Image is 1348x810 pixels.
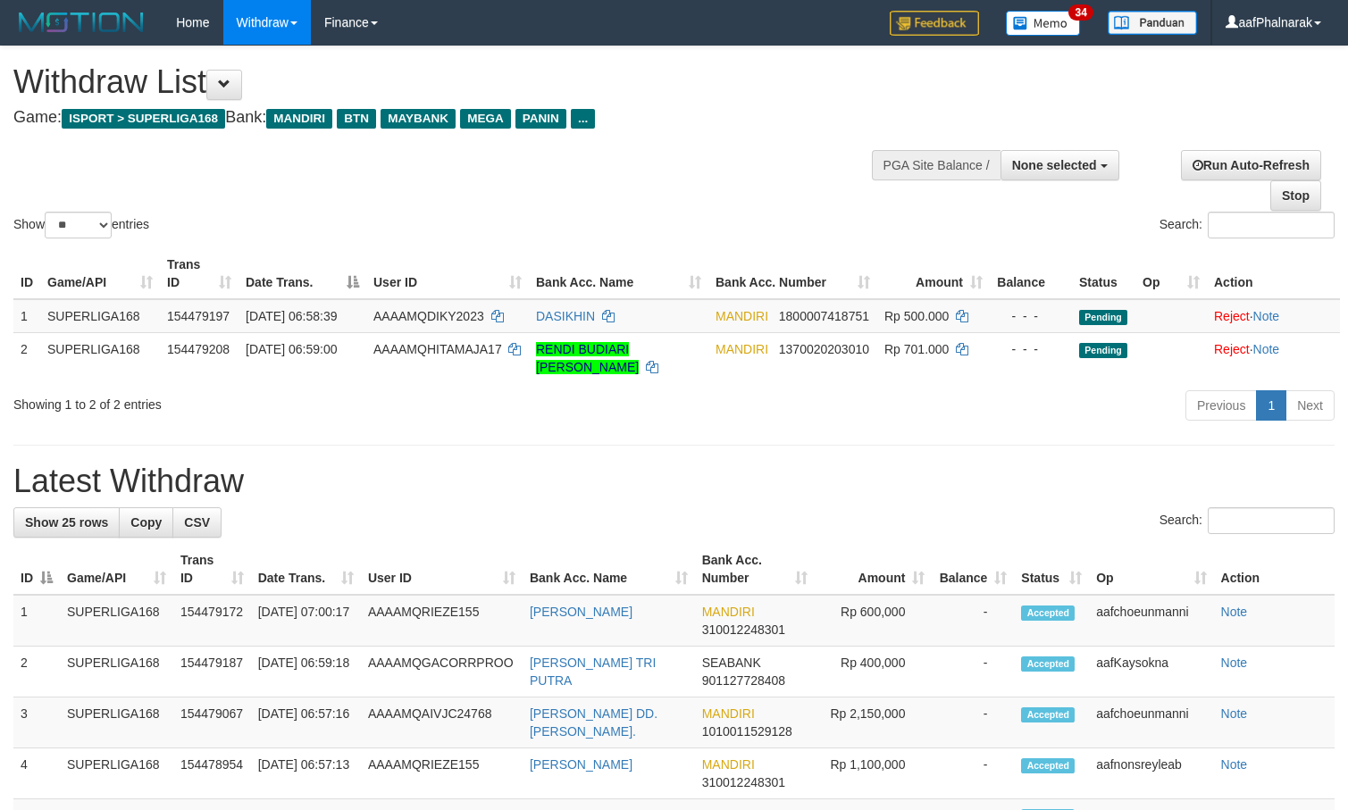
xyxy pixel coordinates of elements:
span: MEGA [460,109,511,129]
a: Note [1221,706,1248,721]
h1: Latest Withdraw [13,463,1335,499]
img: Button%20Memo.svg [1006,11,1081,36]
a: Note [1253,309,1280,323]
th: User ID: activate to sort column ascending [366,248,529,299]
td: 3 [13,697,60,748]
td: AAAAMQAIVJC24768 [361,697,523,748]
td: Rp 1,100,000 [815,748,933,799]
span: MANDIRI [702,605,755,619]
input: Search: [1208,507,1335,534]
th: Trans ID: activate to sort column ascending [160,248,239,299]
span: BTN [337,109,376,129]
td: Rp 400,000 [815,647,933,697]
span: [DATE] 06:59:00 [246,342,337,356]
td: aafchoeunmanni [1089,595,1213,647]
a: Next [1285,390,1335,421]
td: SUPERLIGA168 [40,299,160,333]
th: Bank Acc. Number: activate to sort column ascending [695,544,815,595]
span: ... [571,109,595,129]
th: Action [1214,544,1335,595]
span: Copy 310012248301 to clipboard [702,622,785,637]
a: Note [1221,656,1248,670]
a: Note [1221,605,1248,619]
span: MANDIRI [266,109,332,129]
td: 154478954 [173,748,251,799]
span: CSV [184,515,210,530]
span: AAAAMQDIKY2023 [373,309,484,323]
th: Action [1207,248,1340,299]
span: [DATE] 06:58:39 [246,309,337,323]
th: Game/API: activate to sort column ascending [40,248,160,299]
td: [DATE] 07:00:17 [251,595,361,647]
th: Bank Acc. Name: activate to sort column ascending [523,544,695,595]
a: [PERSON_NAME] [530,757,632,772]
td: aafKaysokna [1089,647,1213,697]
td: [DATE] 06:57:13 [251,748,361,799]
span: SEABANK [702,656,761,670]
th: Date Trans.: activate to sort column ascending [251,544,361,595]
span: Accepted [1021,707,1075,722]
label: Show entries [13,212,149,238]
th: Bank Acc. Name: activate to sort column ascending [529,248,708,299]
span: Rp 701.000 [884,342,949,356]
th: Amount: activate to sort column ascending [815,544,933,595]
td: aafnonsreyleab [1089,748,1213,799]
td: · [1207,299,1340,333]
th: User ID: activate to sort column ascending [361,544,523,595]
td: 2 [13,647,60,697]
a: Reject [1214,342,1250,356]
th: Game/API: activate to sort column ascending [60,544,173,595]
div: - - - [997,340,1065,358]
td: [DATE] 06:57:16 [251,697,361,748]
td: SUPERLIGA168 [60,748,173,799]
td: AAAAMQRIEZE155 [361,595,523,647]
div: PGA Site Balance / [872,150,1001,180]
h4: Game: Bank: [13,109,881,127]
span: ISPORT > SUPERLIGA168 [62,109,225,129]
span: Show 25 rows [25,515,108,530]
th: ID: activate to sort column descending [13,544,60,595]
td: 1 [13,595,60,647]
h1: Withdraw List [13,64,881,100]
td: 2 [13,332,40,383]
span: PANIN [515,109,566,129]
img: MOTION_logo.png [13,9,149,36]
a: CSV [172,507,222,538]
span: MANDIRI [716,309,768,323]
td: · [1207,332,1340,383]
button: None selected [1001,150,1119,180]
td: - [932,595,1014,647]
th: Balance: activate to sort column ascending [932,544,1014,595]
a: Copy [119,507,173,538]
select: Showentries [45,212,112,238]
span: Copy 1010011529128 to clipboard [702,724,792,739]
img: Feedback.jpg [890,11,979,36]
th: Trans ID: activate to sort column ascending [173,544,251,595]
span: Pending [1079,310,1127,325]
th: Balance [990,248,1072,299]
span: None selected [1012,158,1097,172]
td: SUPERLIGA168 [60,595,173,647]
th: Status: activate to sort column ascending [1014,544,1089,595]
a: Note [1253,342,1280,356]
a: DASIKHIN [536,309,595,323]
span: 154479208 [167,342,230,356]
span: Pending [1079,343,1127,358]
td: aafchoeunmanni [1089,697,1213,748]
span: Accepted [1021,605,1075,621]
a: Reject [1214,309,1250,323]
a: Note [1221,757,1248,772]
img: panduan.png [1108,11,1197,35]
td: AAAAMQGACORRPROO [361,647,523,697]
th: Date Trans.: activate to sort column descending [239,248,366,299]
label: Search: [1160,212,1335,238]
label: Search: [1160,507,1335,534]
span: Copy 1370020203010 to clipboard [779,342,869,356]
span: Copy 901127728408 to clipboard [702,673,785,688]
td: - [932,748,1014,799]
td: 154479187 [173,647,251,697]
span: Accepted [1021,656,1075,672]
td: SUPERLIGA168 [60,697,173,748]
span: Copy 1800007418751 to clipboard [779,309,869,323]
td: 1 [13,299,40,333]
